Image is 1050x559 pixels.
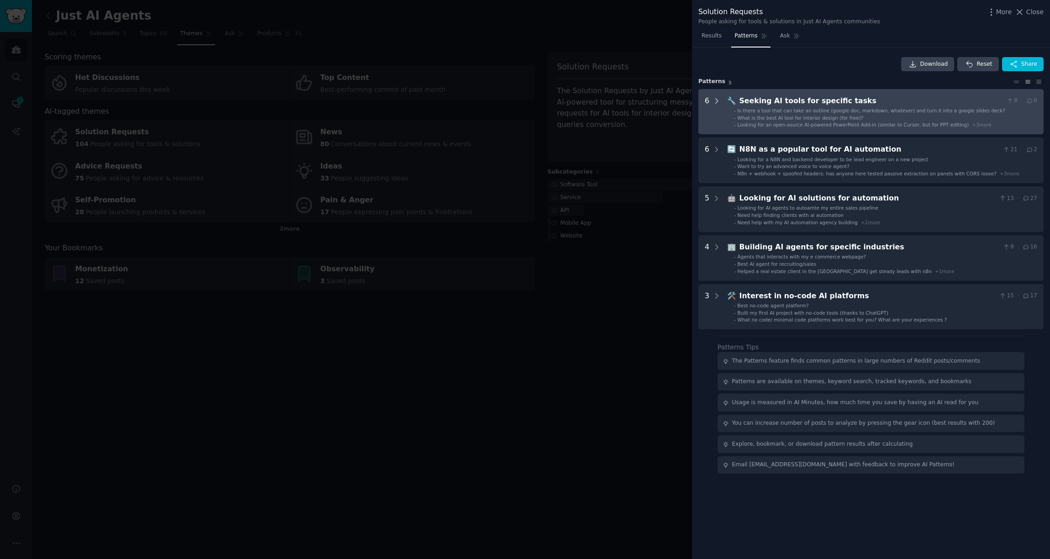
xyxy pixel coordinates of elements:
span: Agents that interacts with my e commerce webpage? [738,254,866,259]
span: 15 [999,292,1014,300]
span: 17 [1022,292,1037,300]
span: · [1021,97,1023,105]
span: Best AI agent for recruiting/sales [738,261,817,267]
div: - [734,310,736,316]
a: Results [698,29,725,47]
a: Patterns [731,29,770,47]
span: 🔄 [727,145,736,153]
div: - [734,170,736,177]
div: - [734,261,736,267]
span: + 3 more [1000,171,1019,176]
span: 🏢 [727,243,736,251]
span: + 1 more [935,269,955,274]
span: Looking for an open-source AI-powered PowerPoint Add-in (similar to Cursor, but for PPT editing) [738,122,969,127]
button: Share [1002,57,1044,72]
span: Ask [780,32,790,40]
span: 2 [1026,146,1037,154]
div: The Patterns feature finds common patterns in large numbers of Reddit posts/comments [732,357,981,365]
div: - [734,163,736,169]
div: 3 [705,290,709,323]
div: 6 [705,144,709,177]
span: Built my first AI project with no-code tools (thanks to ChatGPT) [738,310,888,316]
span: · [1021,146,1023,154]
div: - [734,212,736,218]
span: What no code/ minimal code platforms work best for you? What are your experiences ? [738,317,947,322]
span: 🛠️ [727,291,736,300]
span: Download [920,60,948,69]
span: 13 [999,195,1014,203]
span: Helped a real estate client in the [GEOGRAPHIC_DATA] get steady leads with n8n [738,269,932,274]
span: Patterns [734,32,757,40]
span: Share [1021,60,1037,69]
span: More [996,7,1012,17]
div: - [734,302,736,309]
span: · [1017,243,1019,251]
span: Pattern s [698,78,725,86]
div: 4 [705,242,709,274]
div: People asking for tools & solutions in Just AI Agents communities [698,18,880,26]
span: + 3 more [972,122,992,127]
div: Looking for AI solutions for automation [739,193,996,204]
a: Ask [777,29,803,47]
span: 21 [1003,146,1018,154]
span: 27 [1022,195,1037,203]
span: Best no-code agent platform? [738,303,809,308]
div: Email [EMAIL_ADDRESS][DOMAIN_NAME] with feedback to improve AI Patterns! [732,461,955,469]
label: Patterns Tips [718,343,759,351]
button: More [987,7,1012,17]
div: Interest in no-code AI platforms [739,290,996,302]
span: Close [1026,7,1044,17]
div: - [734,121,736,128]
div: You can increase number of posts to analyze by pressing the gear icon (best results with 200) [732,419,995,427]
span: 8 [1006,97,1018,105]
div: N8N as a popular tool for AI automation [739,144,999,155]
span: Looking for AI agents to autoamte my entire sales pipeline [738,205,878,211]
span: 🤖 [727,194,736,202]
div: Patterns are available on themes, keyword search, tracked keywords, and bookmarks [732,378,971,386]
span: 🔧 [727,96,736,105]
div: - [734,253,736,260]
div: 6 [705,95,709,128]
span: Is there a tool that can take an outline (google doc, markdown, whatever) and turn it into a goog... [738,108,1005,113]
span: 16 [1022,243,1037,251]
div: Building AI agents for specific industries [739,242,999,253]
div: - [734,107,736,114]
div: 5 [705,193,709,226]
div: Seeking AI tools for specific tasks [739,95,1003,107]
a: Download [901,57,955,72]
span: Want to try an advanced voice to voice agent? [738,163,849,169]
div: - [734,156,736,163]
span: Need help finding clients with ai automation [738,212,844,218]
span: What is the best AI tool for interior design (for free)? [738,115,864,121]
div: - [734,219,736,226]
span: Reset [976,60,992,69]
span: Results [702,32,722,40]
span: 8 [1026,97,1037,105]
div: - [734,115,736,121]
div: - [734,205,736,211]
span: Need help with my AI automation agency building [738,220,858,225]
div: - [734,316,736,323]
button: Reset [957,57,998,72]
button: Close [1015,7,1044,17]
span: 5 [728,80,732,85]
span: Looking for a N8N and backend developer to be lead engineer on a new project [738,157,929,162]
span: · [1017,292,1019,300]
div: Solution Requests [698,6,880,18]
span: + 2 more [861,220,881,225]
div: Explore, bookmark, or download pattern results after calculating [732,440,913,448]
span: · [1017,195,1019,203]
span: 8 [1003,243,1014,251]
div: - [734,268,736,274]
div: Usage is measured in AI Minutes, how much time you save by having an AI read for you [732,399,979,407]
span: N8n + webhook + spoofed headers: has anyone here tested passive extraction on panels with CORS lo... [738,171,997,176]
